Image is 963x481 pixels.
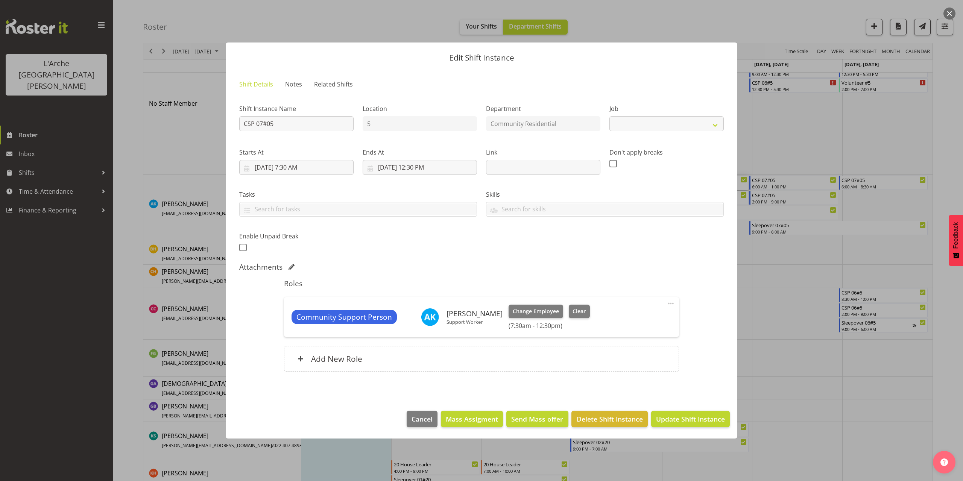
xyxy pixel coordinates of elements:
[656,414,725,424] span: Update Shift Instance
[363,104,477,113] label: Location
[285,80,302,89] span: Notes
[239,148,354,157] label: Starts At
[609,104,724,113] label: Job
[239,190,477,199] label: Tasks
[486,190,724,199] label: Skills
[239,160,354,175] input: Click to select...
[486,148,600,157] label: Link
[509,322,590,329] h6: (7:30am - 12:30pm)
[421,308,439,326] img: aman-kaur11087.jpg
[651,411,730,427] button: Update Shift Instance
[506,411,568,427] button: Send Mass offer
[486,104,600,113] label: Department
[509,305,563,318] button: Change Employee
[952,222,959,249] span: Feedback
[239,263,283,272] h5: Attachments
[513,307,559,316] span: Change Employee
[363,160,477,175] input: Click to select...
[486,203,723,215] input: Search for skills
[314,80,353,89] span: Related Shifts
[571,411,647,427] button: Delete Shift Instance
[447,310,503,318] h6: [PERSON_NAME]
[239,232,354,241] label: Enable Unpaid Break
[239,104,354,113] label: Shift Instance Name
[233,54,730,62] p: Edit Shift Instance
[940,458,948,466] img: help-xxl-2.png
[441,411,503,427] button: Mass Assigment
[511,414,563,424] span: Send Mass offer
[412,414,433,424] span: Cancel
[363,148,477,157] label: Ends At
[577,414,643,424] span: Delete Shift Instance
[239,116,354,131] input: Shift Instance Name
[240,203,477,215] input: Search for tasks
[407,411,437,427] button: Cancel
[296,312,392,323] span: Community Support Person
[239,80,273,89] span: Shift Details
[569,305,590,318] button: Clear
[284,279,679,288] h5: Roles
[311,354,362,364] h6: Add New Role
[573,307,586,316] span: Clear
[609,148,724,157] label: Don't apply breaks
[446,414,498,424] span: Mass Assigment
[949,215,963,266] button: Feedback - Show survey
[447,319,503,325] p: Support Worker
